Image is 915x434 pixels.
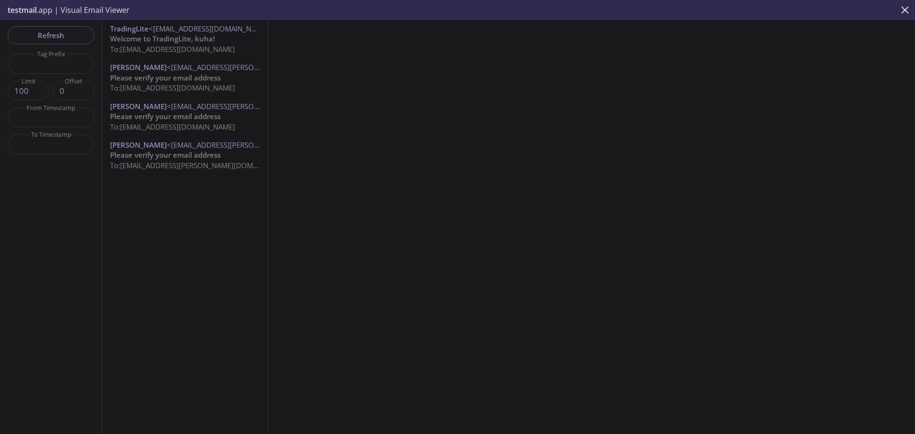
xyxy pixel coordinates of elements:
div: TradingLite<[EMAIL_ADDRESS][DOMAIN_NAME]>Welcome to TradingLite, kuha!To:[EMAIL_ADDRESS][DOMAIN_N... [102,20,268,58]
span: To: [EMAIL_ADDRESS][PERSON_NAME][DOMAIN_NAME] [110,161,290,170]
span: <[EMAIL_ADDRESS][DOMAIN_NAME]> [149,24,272,33]
nav: emails [102,20,268,175]
span: Welcome to TradingLite, kuha! [110,34,215,43]
span: Please verify your email address [110,150,221,160]
span: TradingLite [110,24,149,33]
span: [PERSON_NAME] [110,101,167,111]
div: [PERSON_NAME]<[EMAIL_ADDRESS][PERSON_NAME][DOMAIN_NAME]>Please verify your email addressTo:[EMAIL... [102,98,268,136]
span: <[EMAIL_ADDRESS][PERSON_NAME][DOMAIN_NAME]> [167,101,345,111]
span: Please verify your email address [110,111,221,121]
span: [PERSON_NAME] [110,140,167,150]
span: <[EMAIL_ADDRESS][PERSON_NAME][DOMAIN_NAME]> [167,140,345,150]
span: To: [EMAIL_ADDRESS][DOMAIN_NAME] [110,83,235,92]
div: [PERSON_NAME]<[EMAIL_ADDRESS][PERSON_NAME][DOMAIN_NAME]>Please verify your email addressTo:[EMAIL... [102,59,268,97]
span: testmail [8,5,37,15]
div: [PERSON_NAME]<[EMAIL_ADDRESS][PERSON_NAME][DOMAIN_NAME]>Please verify your email addressTo:[EMAIL... [102,136,268,174]
span: Please verify your email address [110,73,221,82]
span: To: [EMAIL_ADDRESS][DOMAIN_NAME] [110,44,235,54]
button: Refresh [8,26,94,44]
span: <[EMAIL_ADDRESS][PERSON_NAME][DOMAIN_NAME]> [167,62,345,72]
span: To: [EMAIL_ADDRESS][DOMAIN_NAME] [110,122,235,131]
span: [PERSON_NAME] [110,62,167,72]
span: Refresh [15,29,87,41]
